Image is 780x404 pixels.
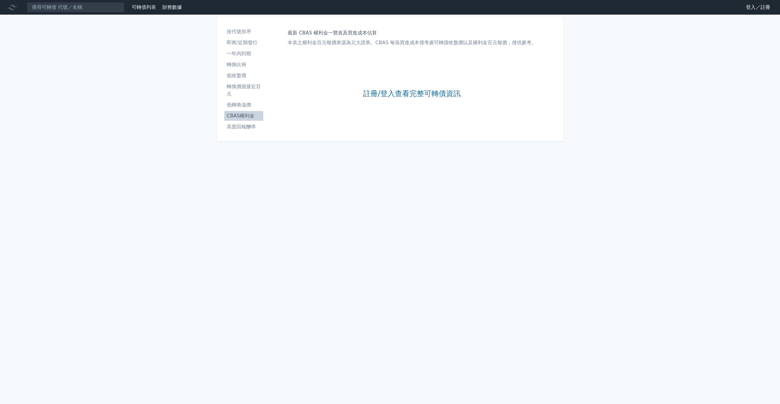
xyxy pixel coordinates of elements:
li: 一年內到期 [224,50,263,57]
a: 註冊/登入查看完整可轉債資訊 [363,89,461,99]
p: 本表之權利金百元報價來源為元大證券。CBAS 每張買進成本僅考慮可轉債收盤價以及權利金百元報價，僅供參考。 [288,39,536,46]
li: 低收盤價 [224,72,263,79]
a: 一年內到期 [224,49,263,59]
li: 轉換比例 [224,61,263,68]
li: CBAS權利金 [224,112,263,120]
a: CBAS權利金 [224,111,263,121]
a: 即將/近期發行 [224,38,263,48]
li: 高賣回報酬率 [224,123,263,130]
a: 按代號排序 [224,27,263,37]
a: 高賣回報酬率 [224,122,263,132]
h1: 最新 CBAS 權利金一覽表及買進成本估算 [288,29,536,37]
a: 低收盤價 [224,71,263,80]
li: 轉換價值接近百元 [224,83,263,98]
a: 轉換比例 [224,60,263,70]
a: 轉換價值接近百元 [224,82,263,99]
li: 低轉換溢價 [224,101,263,109]
input: 搜尋可轉債 代號／名稱 [27,2,124,13]
a: 登入／註冊 [741,2,775,12]
a: 低轉換溢價 [224,100,263,110]
a: 財務數據 [162,4,182,10]
li: 按代號排序 [224,28,263,35]
a: 可轉債列表 [132,4,156,10]
li: 即將/近期發行 [224,39,263,46]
